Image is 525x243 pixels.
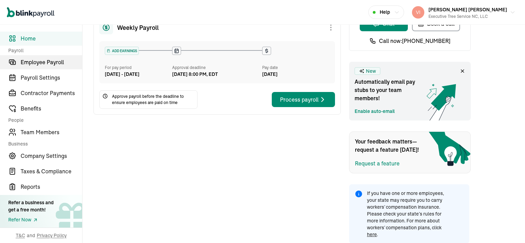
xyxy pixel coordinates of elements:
span: Business [8,140,78,147]
div: Process payroll [280,95,327,104]
span: T&C [16,232,25,239]
span: Payroll [8,47,78,54]
span: Home [21,34,82,43]
nav: Global [7,2,54,22]
button: Help [368,5,404,19]
span: Contractor Payments [21,89,82,97]
span: Team Members [21,128,82,136]
span: New [366,68,376,75]
span: Approve payroll before the deadline to ensure employees are paid on time [112,93,194,106]
span: Taxes & Compliance [21,167,82,175]
span: Automatically email pay stubs to your team members! [355,78,423,102]
div: ADD EARNINGS [105,47,138,55]
button: Request a feature [355,159,400,167]
div: [DATE] - [DATE] [105,71,172,78]
div: [DATE] 8:00 PM, EDT [172,71,218,78]
div: Refer a business and get a free month! [8,199,54,213]
span: People [8,117,78,124]
span: Weekly Payroll [117,23,159,32]
span: Your feedback matters—request a feature [DATE]! [355,137,424,154]
span: Call now: [PHONE_NUMBER] [379,37,450,45]
span: Employee Payroll [21,58,82,66]
span: Help [380,9,390,16]
a: Refer Now [8,216,54,223]
a: Enable auto-email [355,108,395,115]
div: Pay date [262,65,329,71]
span: [PERSON_NAME] [PERSON_NAME] [428,7,507,13]
div: Approval deadline [172,65,259,71]
div: [DATE] [262,71,329,78]
span: Privacy Policy [37,232,67,239]
iframe: Chat Widget [491,210,525,243]
span: Payroll Settings [21,73,82,82]
span: Company Settings [21,152,82,160]
span: Reports [21,183,82,191]
span: If you have one or more employees, your state may require you to carry workers’ compensation insu... [367,190,449,238]
button: Process payroll [272,92,335,107]
a: here [367,231,377,238]
button: [PERSON_NAME] [PERSON_NAME]Executive Tree Service NC, LLC [409,4,518,21]
div: For pay period [105,65,172,71]
span: Benefits [21,104,82,113]
div: Executive Tree Service NC, LLC [428,13,507,20]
